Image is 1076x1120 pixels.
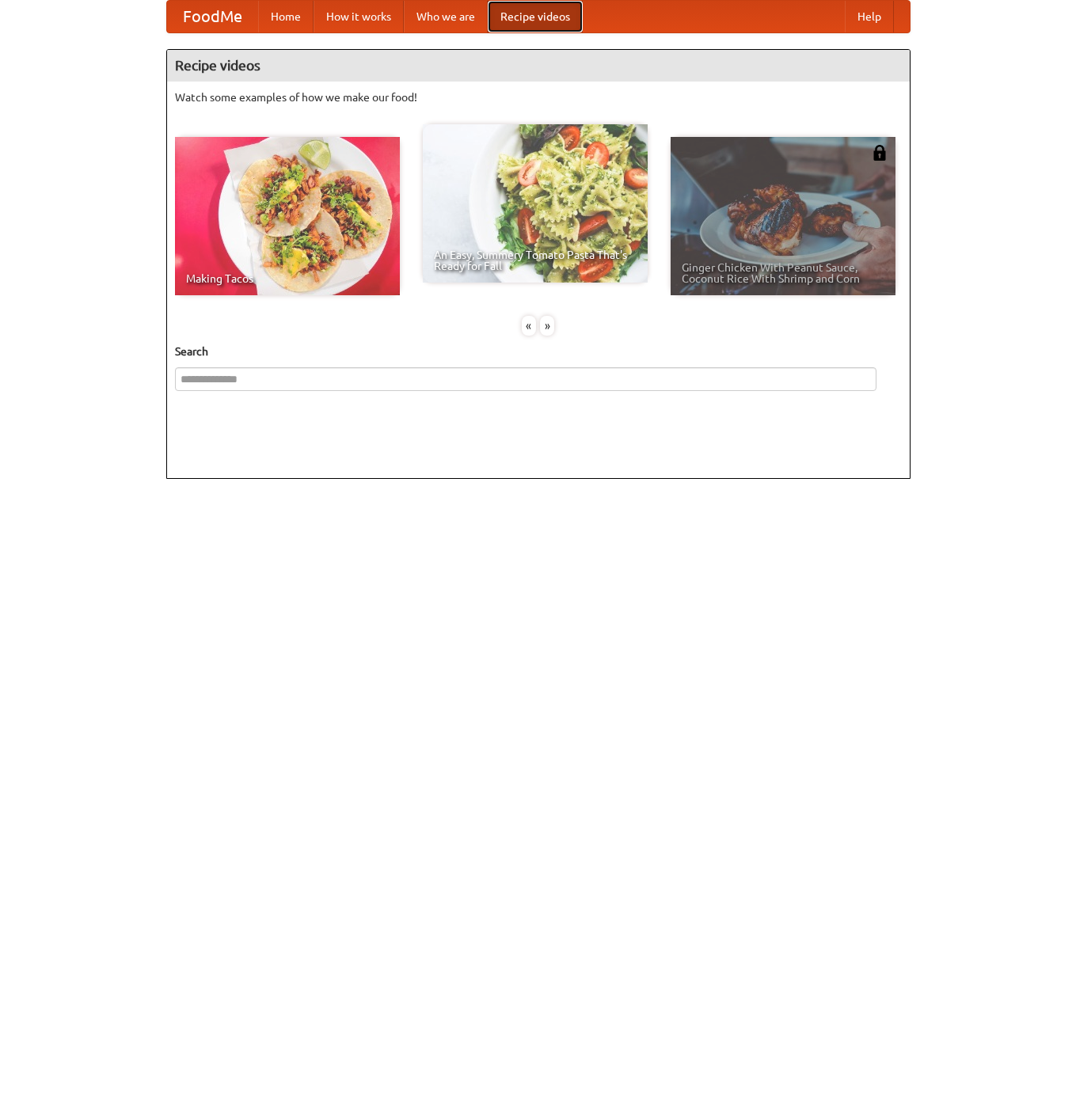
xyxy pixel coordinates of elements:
a: How it works [314,1,404,32]
h4: Recipe videos [167,50,910,82]
a: Recipe videos [488,1,583,32]
a: Help [845,1,894,32]
a: Home [258,1,314,32]
h5: Search [175,344,902,359]
span: An Easy, Summery Tomato Pasta That's Ready for Fall [434,249,637,271]
a: FoodMe [167,1,258,32]
p: Watch some examples of how we make our food! [175,89,902,105]
img: 483408.png [872,145,888,161]
a: Who we are [404,1,488,32]
a: An Easy, Summery Tomato Pasta That's Ready for Fall [423,124,648,283]
a: Making Tacos [175,137,400,295]
div: » [540,316,554,336]
div: « [522,316,536,336]
span: Making Tacos [186,273,389,284]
